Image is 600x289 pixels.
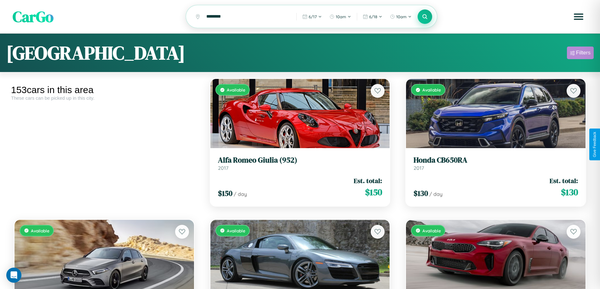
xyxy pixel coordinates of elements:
a: Alfa Romeo Giulia (952)2017 [218,156,382,171]
span: / day [234,191,247,197]
span: 10am [396,14,407,19]
span: / day [429,191,443,197]
span: CarGo [13,6,54,27]
span: 2017 [218,165,228,171]
span: $ 150 [218,188,232,198]
span: Est. total: [354,176,382,185]
span: Available [422,87,441,92]
div: Open Intercom Messenger [6,268,21,283]
span: 2017 [414,165,424,171]
span: $ 130 [561,186,578,198]
span: Available [227,228,245,233]
button: Filters [567,47,594,59]
span: Available [31,228,49,233]
span: Available [422,228,441,233]
span: 6 / 17 [309,14,317,19]
div: These cars can be picked up in this city. [11,95,197,101]
div: Give Feedback [592,132,597,157]
h1: [GEOGRAPHIC_DATA] [6,40,185,66]
div: 153 cars in this area [11,85,197,95]
button: 10am [326,12,354,22]
span: 6 / 18 [369,14,377,19]
span: 10am [336,14,346,19]
a: Honda CB650RA2017 [414,156,578,171]
span: Est. total: [550,176,578,185]
button: 6/18 [360,12,386,22]
button: Open menu [570,8,587,25]
span: Available [227,87,245,92]
h3: Honda CB650RA [414,156,578,165]
span: $ 150 [365,186,382,198]
button: 6/17 [299,12,325,22]
h3: Alfa Romeo Giulia (952) [218,156,382,165]
div: Filters [576,50,591,56]
button: 10am [387,12,415,22]
span: $ 130 [414,188,428,198]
